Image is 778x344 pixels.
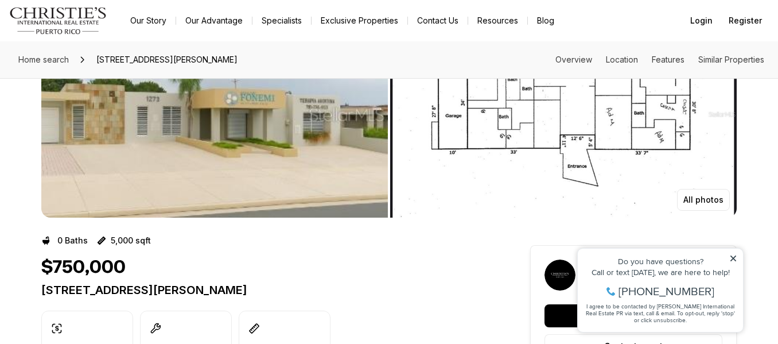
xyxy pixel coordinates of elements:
[683,9,719,32] button: Login
[41,257,126,279] h1: $750,000
[41,11,388,218] button: View image gallery
[41,11,737,218] div: Listing Photos
[390,11,737,218] li: 2 of 2
[12,26,166,34] div: Do you have questions?
[683,195,723,204] p: All photos
[14,51,73,69] a: Home search
[121,13,176,29] a: Our Story
[18,55,69,64] span: Home search
[606,55,638,64] a: Skip to: Location
[528,13,563,29] a: Blog
[57,236,88,245] p: 0 Baths
[729,16,762,25] span: Register
[176,13,252,29] a: Our Advantage
[408,13,468,29] button: Contact Us
[390,11,737,218] button: View image gallery
[555,55,764,64] nav: Page section menu
[92,51,242,69] span: [STREET_ADDRESS][PERSON_NAME]
[468,13,527,29] a: Resources
[12,37,166,45] div: Call or text [DATE], we are here to help!
[111,236,151,245] p: 5,000 sqft
[544,304,722,327] button: Request a tour
[312,13,407,29] a: Exclusive Properties
[41,283,489,297] p: [STREET_ADDRESS][PERSON_NAME]
[722,9,769,32] button: Register
[14,71,164,92] span: I agree to be contacted by [PERSON_NAME] International Real Estate PR via text, call & email. To ...
[9,7,107,34] img: logo
[652,55,684,64] a: Skip to: Features
[677,189,730,211] button: All photos
[47,54,143,65] span: [PHONE_NUMBER]
[41,11,388,218] li: 1 of 2
[698,55,764,64] a: Skip to: Similar Properties
[690,16,713,25] span: Login
[252,13,311,29] a: Specialists
[555,55,592,64] a: Skip to: Overview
